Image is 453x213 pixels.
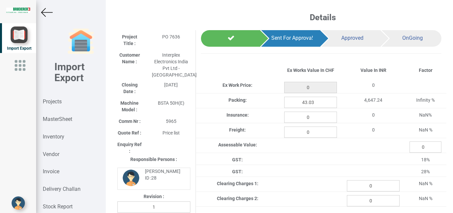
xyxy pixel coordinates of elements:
span: PO 7636 [162,34,180,39]
label: Ex Work Price: [223,82,252,88]
label: Clearing Charges 2: [217,195,258,202]
img: DP [123,170,139,186]
span: NaN % [419,181,432,186]
span: 0 [372,82,375,88]
strong: Delivery Challan [43,186,81,192]
span: NaN % [419,127,432,133]
b: Import Export [54,61,85,83]
span: Sent For Approval [271,35,313,41]
label: Value In INR [360,67,386,74]
label: Project Title : [117,33,142,47]
span: 5965 [166,119,176,124]
span: 18% [421,157,430,162]
span: Approved [341,35,363,41]
label: Closing Date : [117,81,142,95]
label: GST: [232,156,243,163]
label: Packing: [228,97,247,103]
strong: Projects [43,98,62,105]
span: BSTA 50H(E) [158,100,184,106]
div: [PERSON_NAME] ID : [140,168,185,181]
span: 0 [372,127,375,133]
label: Revision : [144,193,164,200]
label: GST: [232,168,243,175]
input: Revision [117,201,190,213]
label: Customer Name : [117,52,142,65]
label: Machine Model : [117,100,142,113]
span: 28% [421,169,430,174]
label: Insurance: [227,112,249,118]
span: OnGoing [402,35,423,41]
strong: Stock Report [43,203,73,210]
strong: MasterSheet [43,116,72,122]
span: Interplex Electronics India Pvt Ltd - [GEOGRAPHIC_DATA] [152,52,197,78]
span: NaN % [419,196,432,201]
label: Clearing Charges 1: [217,180,258,187]
span: [DATE] [164,82,178,87]
span: Infinity % [416,97,435,103]
strong: Invoice [43,168,59,175]
strong: Vendor [43,151,59,157]
label: Ex Works Value In CHF [287,67,334,74]
span: 4,647.24 [364,97,382,103]
strong: 28 [151,175,157,181]
label: Assessable Value: [218,141,257,148]
b: Details [310,13,336,22]
span: NaN% [419,112,432,118]
label: Responsible Persons : [130,156,177,163]
label: Quote Ref : [118,130,141,136]
span: Price list [162,130,180,135]
label: Comm Nr : [119,118,141,125]
span: Import Export [7,46,32,51]
strong: Inventory [43,133,64,140]
img: garage-closed.png [68,28,94,55]
label: Factor [419,67,432,74]
span: 0 [372,112,375,118]
label: Enquiry Ref : [117,141,142,154]
label: Freight: [229,127,246,133]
